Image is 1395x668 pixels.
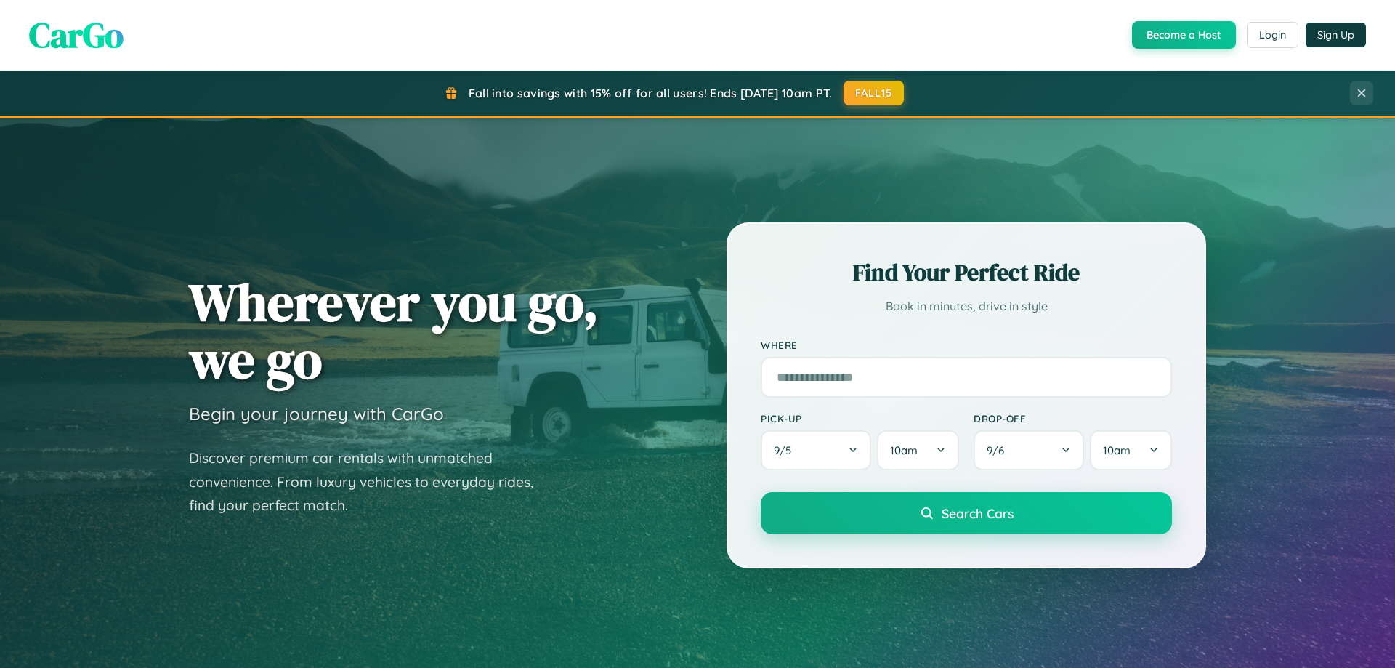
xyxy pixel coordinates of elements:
[761,257,1172,289] h2: Find Your Perfect Ride
[761,412,959,424] label: Pick-up
[774,443,798,457] span: 9 / 5
[189,446,552,518] p: Discover premium car rentals with unmatched convenience. From luxury vehicles to everyday rides, ...
[761,339,1172,351] label: Where
[1103,443,1131,457] span: 10am
[761,492,1172,534] button: Search Cars
[1090,430,1172,470] button: 10am
[974,430,1084,470] button: 9/6
[877,430,959,470] button: 10am
[761,296,1172,317] p: Book in minutes, drive in style
[189,273,599,388] h1: Wherever you go, we go
[1132,21,1236,49] button: Become a Host
[987,443,1011,457] span: 9 / 6
[974,412,1172,424] label: Drop-off
[890,443,918,457] span: 10am
[29,11,124,59] span: CarGo
[189,403,444,424] h3: Begin your journey with CarGo
[942,505,1014,521] span: Search Cars
[761,430,871,470] button: 9/5
[1247,22,1298,48] button: Login
[469,86,833,100] span: Fall into savings with 15% off for all users! Ends [DATE] 10am PT.
[844,81,905,105] button: FALL15
[1306,23,1366,47] button: Sign Up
